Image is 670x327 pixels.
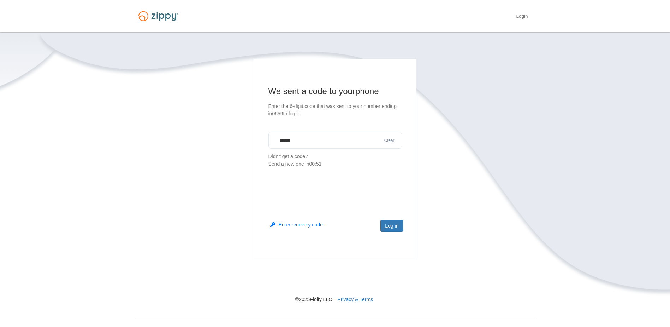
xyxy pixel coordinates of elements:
[268,103,402,117] p: Enter the 6-digit code that was sent to your number ending in 0659 to log in.
[516,13,528,21] a: Login
[268,160,402,168] div: Send a new one in 00:51
[134,260,536,303] nav: © 2025 Floify LLC
[382,137,397,144] button: Clear
[380,220,403,232] button: Log in
[268,86,402,97] h1: We sent a code to your phone
[270,221,323,228] button: Enter recovery code
[134,8,183,24] img: Logo
[337,297,373,302] a: Privacy & Terms
[268,153,402,168] p: Didn't get a code?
